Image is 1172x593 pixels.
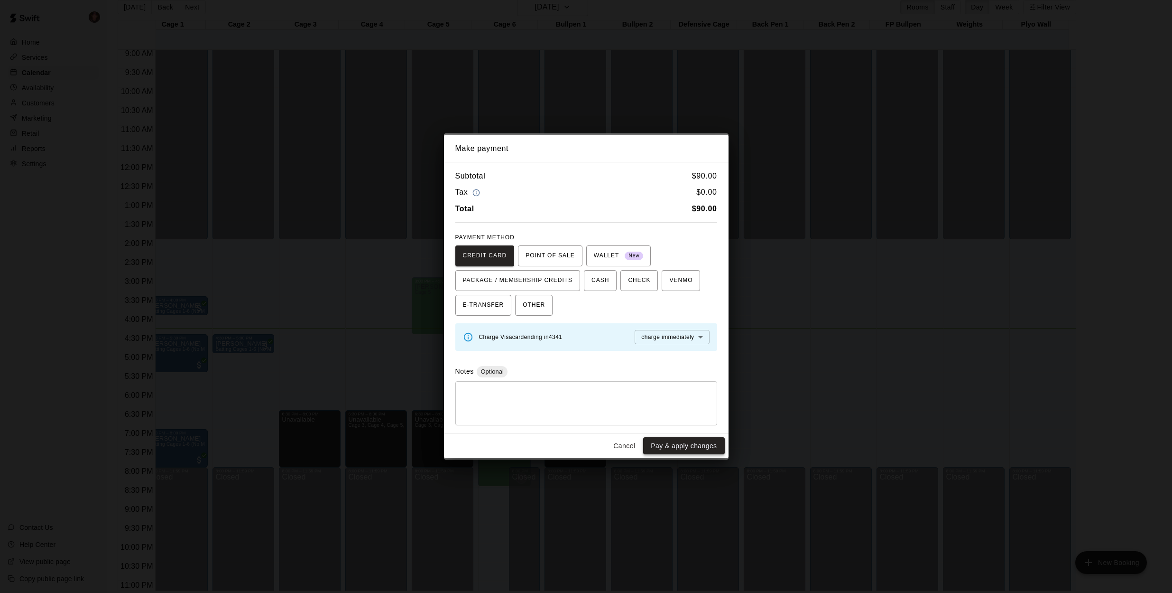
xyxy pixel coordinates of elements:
[591,273,609,288] span: CASH
[455,245,515,266] button: CREDIT CARD
[444,135,729,162] h2: Make payment
[455,367,474,375] label: Notes
[643,437,724,455] button: Pay & apply changes
[620,270,658,291] button: CHECK
[477,368,507,375] span: Optional
[526,248,574,264] span: POINT OF SALE
[628,273,650,288] span: CHECK
[584,270,617,291] button: CASH
[463,248,507,264] span: CREDIT CARD
[696,186,717,199] h6: $ 0.00
[609,437,639,455] button: Cancel
[641,334,694,340] span: charge immediately
[455,205,474,213] b: Total
[455,270,581,291] button: PACKAGE / MEMBERSHIP CREDITS
[455,170,486,182] h6: Subtotal
[455,234,515,241] span: PAYMENT METHOD
[463,298,504,313] span: E-TRANSFER
[455,186,483,199] h6: Tax
[455,295,512,316] button: E-TRANSFER
[662,270,700,291] button: VENMO
[463,273,573,288] span: PACKAGE / MEMBERSHIP CREDITS
[669,273,692,288] span: VENMO
[625,250,643,263] span: New
[586,245,651,266] button: WALLET New
[692,170,717,182] h6: $ 90.00
[523,298,545,313] span: OTHER
[518,245,582,266] button: POINT OF SALE
[692,205,717,213] b: $ 90.00
[479,334,563,340] span: Charge Visa card ending in 4341
[515,295,553,316] button: OTHER
[594,248,644,264] span: WALLET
